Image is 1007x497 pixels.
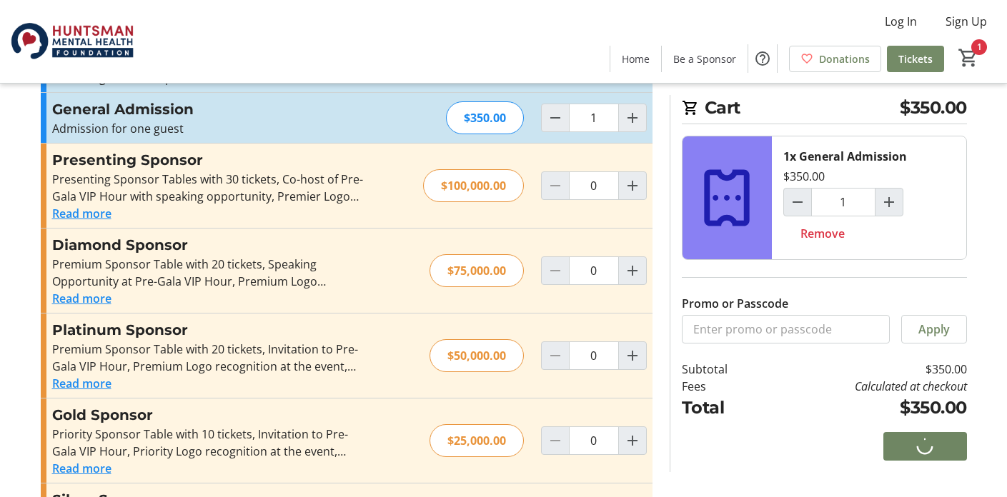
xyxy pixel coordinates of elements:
[52,256,364,290] div: Premium Sponsor Table with 20 tickets, Speaking Opportunity at Pre-Gala VIP Hour, Premium Logo re...
[619,427,646,454] button: Increment by one
[673,51,736,66] span: Be a Sponsor
[569,256,619,285] input: Diamond Sponsor Quantity
[887,46,944,72] a: Tickets
[569,341,619,370] input: Platinum Sponsor Quantity
[901,315,967,343] button: Apply
[52,149,364,171] h3: Presenting Sponsor
[52,375,111,392] button: Read more
[934,10,998,33] button: Sign Up
[956,45,981,71] button: Cart
[682,95,967,124] h2: Cart
[52,426,364,460] div: Priority Sponsor Table with 10 tickets, Invitation to Pre-Gala VIP Hour, Priority Logo recognitio...
[885,13,917,30] span: Log In
[900,95,967,121] span: $350.00
[430,424,524,457] div: $25,000.00
[789,46,881,72] a: Donations
[610,46,661,72] a: Home
[446,101,524,134] div: $350.00
[783,219,862,248] button: Remove
[918,321,950,338] span: Apply
[52,341,364,375] div: Premium Sponsor Table with 20 tickets, Invitation to Pre-Gala VIP Hour, Premium Logo recognition ...
[430,254,524,287] div: $75,000.00
[619,104,646,131] button: Increment by one
[52,205,111,222] button: Read more
[873,10,928,33] button: Log In
[662,46,748,72] a: Be a Sponsor
[682,395,765,421] td: Total
[784,189,811,216] button: Decrement by one
[682,295,788,312] label: Promo or Passcode
[946,13,987,30] span: Sign Up
[800,225,845,242] span: Remove
[748,44,777,73] button: Help
[682,378,765,395] td: Fees
[898,51,933,66] span: Tickets
[569,171,619,200] input: Presenting Sponsor Quantity
[542,104,569,131] button: Decrement by one
[622,51,650,66] span: Home
[619,172,646,199] button: Increment by one
[875,189,903,216] button: Increment by one
[619,342,646,369] button: Increment by one
[52,234,364,256] h3: Diamond Sponsor
[569,426,619,455] input: Gold Sponsor Quantity
[764,361,966,378] td: $350.00
[682,315,890,343] input: Enter promo or passcode
[52,99,364,120] h3: General Admission
[783,148,907,165] div: 1x General Admission
[811,188,875,216] input: General Admission Quantity
[569,104,619,132] input: General Admission Quantity
[52,319,364,341] h3: Platinum Sponsor
[764,378,966,395] td: Calculated at checkout
[682,361,765,378] td: Subtotal
[619,257,646,284] button: Increment by one
[52,460,111,477] button: Read more
[52,404,364,426] h3: Gold Sponsor
[430,339,524,372] div: $50,000.00
[9,6,136,77] img: Huntsman Mental Health Foundation's Logo
[764,395,966,421] td: $350.00
[819,51,870,66] span: Donations
[52,171,364,205] div: Presenting Sponsor Tables with 30 tickets, Co-host of Pre-Gala VIP Hour with speaking opportunity...
[783,168,825,185] div: $350.00
[52,290,111,307] button: Read more
[423,169,524,202] div: $100,000.00
[52,120,364,137] p: Admission for one guest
